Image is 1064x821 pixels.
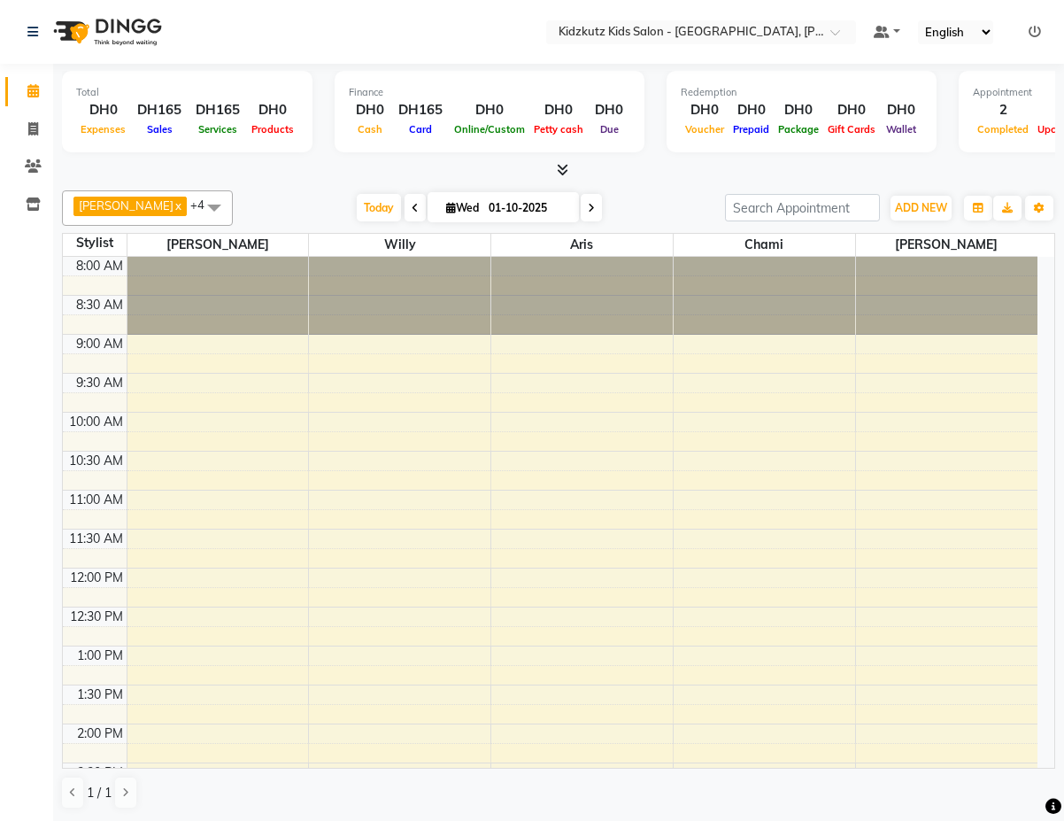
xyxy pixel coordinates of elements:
[73,257,127,275] div: 8:00 AM
[73,685,127,704] div: 1:30 PM
[483,195,572,221] input: 2025-10-01
[73,335,127,353] div: 9:00 AM
[76,123,130,136] span: Expenses
[66,569,127,587] div: 12:00 PM
[681,100,729,120] div: DH0
[491,234,673,256] span: Aris
[674,234,855,256] span: Chami
[357,194,401,221] span: Today
[63,234,127,252] div: Stylist
[66,608,127,626] div: 12:30 PM
[127,234,309,256] span: [PERSON_NAME]
[973,100,1033,120] div: 2
[588,100,630,120] div: DH0
[529,100,588,120] div: DH0
[596,123,623,136] span: Due
[79,198,173,213] span: [PERSON_NAME]
[66,491,127,509] div: 11:00 AM
[882,123,921,136] span: Wallet
[856,234,1037,256] span: [PERSON_NAME]
[66,413,127,431] div: 10:00 AM
[194,123,242,136] span: Services
[391,100,450,120] div: DH165
[66,530,127,548] div: 11:30 AM
[823,100,880,120] div: DH0
[76,100,130,120] div: DH0
[76,85,298,100] div: Total
[189,100,247,120] div: DH165
[681,123,729,136] span: Voucher
[880,100,922,120] div: DH0
[774,100,823,120] div: DH0
[450,123,529,136] span: Online/Custom
[774,123,823,136] span: Package
[405,123,436,136] span: Card
[349,85,630,100] div: Finance
[895,201,947,214] span: ADD NEW
[130,100,189,120] div: DH165
[729,123,774,136] span: Prepaid
[73,647,127,665] div: 1:00 PM
[190,198,218,212] span: +4
[823,123,880,136] span: Gift Cards
[729,100,774,120] div: DH0
[73,763,127,782] div: 2:30 PM
[143,123,177,136] span: Sales
[309,234,490,256] span: Willy
[349,100,391,120] div: DH0
[45,7,166,57] img: logo
[681,85,922,100] div: Redemption
[66,452,127,470] div: 10:30 AM
[442,201,483,214] span: Wed
[353,123,387,136] span: Cash
[247,100,298,120] div: DH0
[450,100,529,120] div: DH0
[725,194,880,221] input: Search Appointment
[973,123,1033,136] span: Completed
[529,123,588,136] span: Petty cash
[73,374,127,392] div: 9:30 AM
[73,296,127,314] div: 8:30 AM
[87,784,112,802] span: 1 / 1
[247,123,298,136] span: Products
[73,724,127,743] div: 2:00 PM
[173,198,181,213] a: x
[891,196,952,221] button: ADD NEW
